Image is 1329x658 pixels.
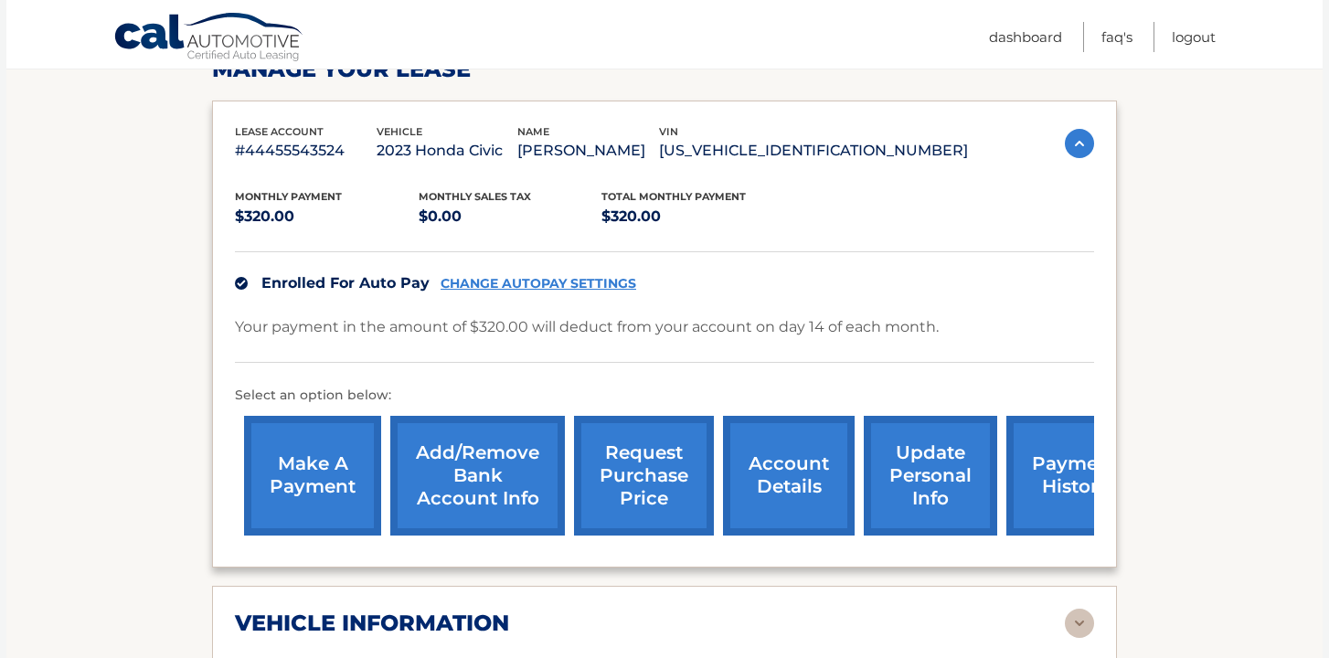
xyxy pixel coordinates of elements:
p: $0.00 [419,204,602,229]
a: FAQ's [1101,22,1132,52]
span: Total Monthly Payment [601,190,746,203]
p: $320.00 [601,204,785,229]
span: name [517,125,549,138]
span: lease account [235,125,324,138]
p: [PERSON_NAME] [517,138,659,164]
a: request purchase price [574,416,714,536]
span: Monthly sales Tax [419,190,531,203]
a: make a payment [244,416,381,536]
img: check.svg [235,277,248,290]
p: [US_VEHICLE_IDENTIFICATION_NUMBER] [659,138,968,164]
a: Dashboard [989,22,1062,52]
img: accordion-rest.svg [1065,609,1094,638]
a: Logout [1172,22,1216,52]
img: accordion-active.svg [1065,129,1094,158]
p: #44455543524 [235,138,377,164]
a: Add/Remove bank account info [390,416,565,536]
h2: vehicle information [235,610,509,637]
p: 2023 Honda Civic [377,138,518,164]
a: Cal Automotive [113,12,305,65]
a: payment history [1006,416,1143,536]
span: vehicle [377,125,422,138]
span: Enrolled For Auto Pay [261,274,430,292]
span: Monthly Payment [235,190,342,203]
p: Select an option below: [235,385,1094,407]
a: CHANGE AUTOPAY SETTINGS [441,276,636,292]
p: $320.00 [235,204,419,229]
span: vin [659,125,678,138]
a: update personal info [864,416,997,536]
a: account details [723,416,855,536]
p: Your payment in the amount of $320.00 will deduct from your account on day 14 of each month. [235,314,939,340]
